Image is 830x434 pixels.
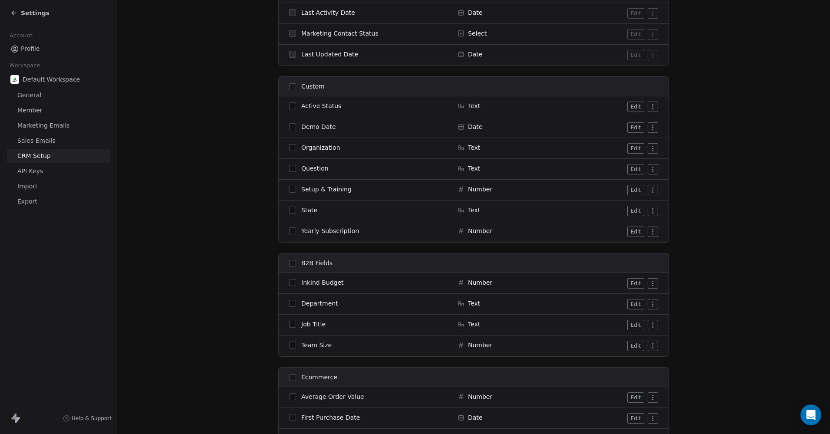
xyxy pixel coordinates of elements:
[627,8,644,19] button: Edit
[800,404,821,425] div: Open Intercom Messenger
[468,185,492,194] span: Number
[627,392,644,403] button: Edit
[468,122,482,131] span: Date
[301,50,358,59] span: Last Updated Date
[17,91,41,100] span: General
[10,9,49,17] a: Settings
[627,143,644,154] button: Edit
[468,320,480,329] span: Text
[627,227,644,237] button: Edit
[301,373,337,382] span: Ecommerce
[627,299,644,309] button: Edit
[7,42,110,56] a: Profile
[627,206,644,216] button: Edit
[468,143,480,152] span: Text
[7,103,110,118] a: Member
[301,82,325,91] span: Custom
[301,259,333,268] span: B2B Fields
[7,194,110,209] a: Export
[7,134,110,148] a: Sales Emails
[301,185,352,194] span: Setup & Training
[301,299,338,308] span: Department
[627,122,644,133] button: Edit
[21,44,40,53] span: Profile
[627,278,644,289] button: Edit
[21,9,49,17] span: Settings
[6,59,44,72] span: Workspace
[7,149,110,163] a: CRM Setup
[301,413,360,422] span: First Purchase Date
[17,167,43,176] span: API Keys
[468,392,492,401] span: Number
[468,206,480,214] span: Text
[301,102,341,110] span: Active Status
[301,8,355,17] span: Last Activity Date
[23,75,80,84] span: Default Workspace
[72,415,112,422] span: Help & Support
[6,29,36,42] span: Account
[301,227,359,235] span: Yearly Subscription
[468,227,492,235] span: Number
[301,143,340,152] span: Organization
[627,413,644,424] button: Edit
[63,415,112,422] a: Help & Support
[10,75,19,84] img: IKP200x200.png
[468,278,492,287] span: Number
[468,102,480,110] span: Text
[627,164,644,174] button: Edit
[627,50,644,60] button: Edit
[468,341,492,349] span: Number
[627,29,644,39] button: Edit
[17,136,56,145] span: Sales Emails
[301,206,317,214] span: State
[468,50,482,59] span: Date
[301,341,332,349] span: Team Size
[627,341,644,351] button: Edit
[468,8,482,17] span: Date
[301,320,326,329] span: Job Title
[7,164,110,178] a: API Keys
[468,299,480,308] span: Text
[301,29,379,38] span: Marketing Contact Status
[301,122,336,131] span: Demo Date
[17,151,51,161] span: CRM Setup
[17,106,43,115] span: Member
[17,197,37,206] span: Export
[627,185,644,195] button: Edit
[468,29,487,38] span: Select
[301,164,329,173] span: Question
[468,164,480,173] span: Text
[17,182,37,191] span: Import
[7,88,110,102] a: General
[7,118,110,133] a: Marketing Emails
[627,320,644,330] button: Edit
[7,179,110,194] a: Import
[17,121,69,130] span: Marketing Emails
[627,102,644,112] button: Edit
[301,392,364,401] span: Average Order Value
[468,413,482,422] span: Date
[301,278,344,287] span: Inkind Budget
